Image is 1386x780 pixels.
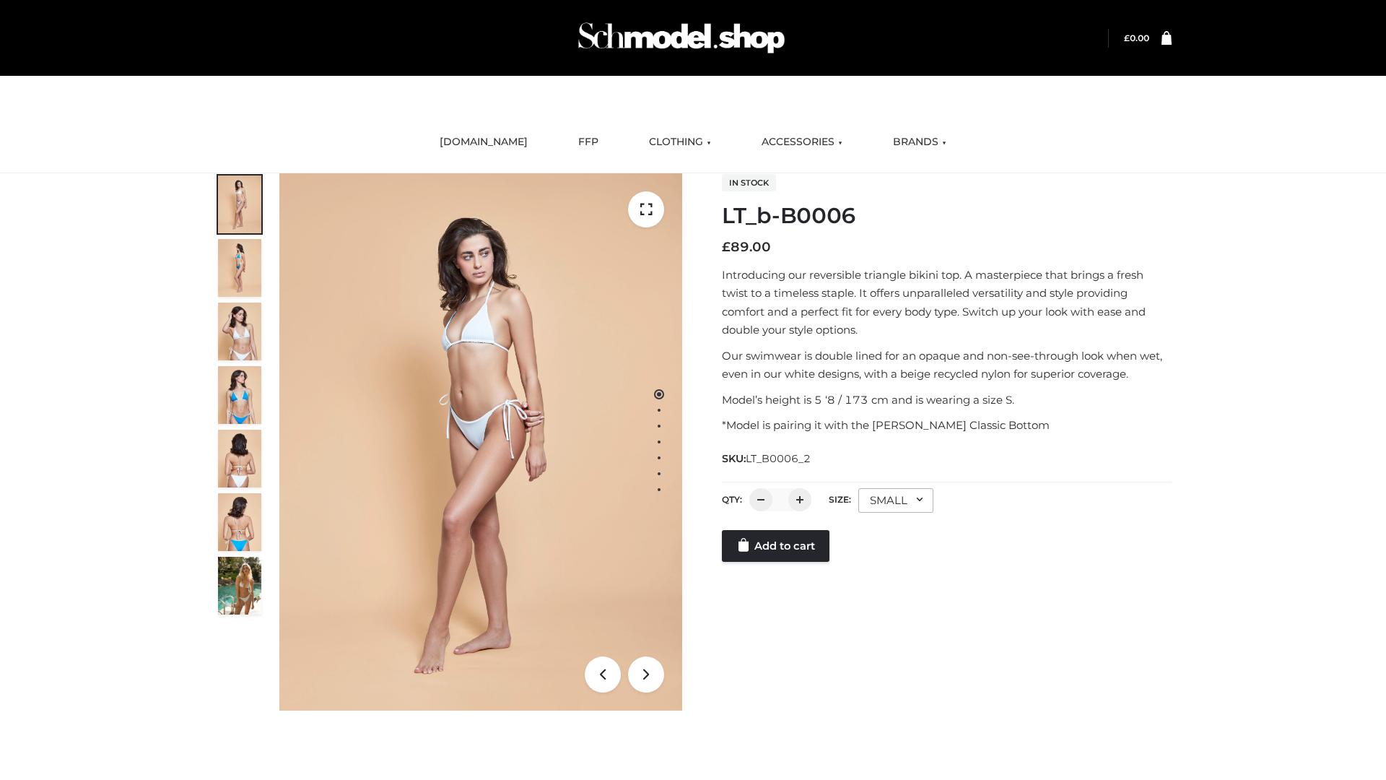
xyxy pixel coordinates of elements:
[722,391,1172,409] p: Model’s height is 5 ‘8 / 173 cm and is wearing a size S.
[218,430,261,487] img: ArielClassicBikiniTop_CloudNine_AzureSky_OW114ECO_7-scaled.jpg
[218,557,261,615] img: Arieltop_CloudNine_AzureSky2.jpg
[638,126,722,158] a: CLOTHING
[218,239,261,297] img: ArielClassicBikiniTop_CloudNine_AzureSky_OW114ECO_2-scaled.jpg
[218,366,261,424] img: ArielClassicBikiniTop_CloudNine_AzureSky_OW114ECO_4-scaled.jpg
[218,175,261,233] img: ArielClassicBikiniTop_CloudNine_AzureSky_OW114ECO_1-scaled.jpg
[722,530,829,562] a: Add to cart
[722,347,1172,383] p: Our swimwear is double lined for an opaque and non-see-through look when wet, even in our white d...
[746,452,811,465] span: LT_B0006_2
[882,126,957,158] a: BRANDS
[1124,32,1130,43] span: £
[829,494,851,505] label: Size:
[1124,32,1149,43] a: £0.00
[218,303,261,360] img: ArielClassicBikiniTop_CloudNine_AzureSky_OW114ECO_3-scaled.jpg
[722,203,1172,229] h1: LT_b-B0006
[567,126,609,158] a: FFP
[722,239,771,255] bdi: 89.00
[858,488,933,513] div: SMALL
[1124,32,1149,43] bdi: 0.00
[573,9,790,66] img: Schmodel Admin 964
[218,493,261,551] img: ArielClassicBikiniTop_CloudNine_AzureSky_OW114ECO_8-scaled.jpg
[722,174,776,191] span: In stock
[751,126,853,158] a: ACCESSORIES
[722,416,1172,435] p: *Model is pairing it with the [PERSON_NAME] Classic Bottom
[722,239,731,255] span: £
[722,266,1172,339] p: Introducing our reversible triangle bikini top. A masterpiece that brings a fresh twist to a time...
[722,494,742,505] label: QTY:
[429,126,539,158] a: [DOMAIN_NAME]
[279,173,682,711] img: LT_b-B0006
[722,450,812,467] span: SKU:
